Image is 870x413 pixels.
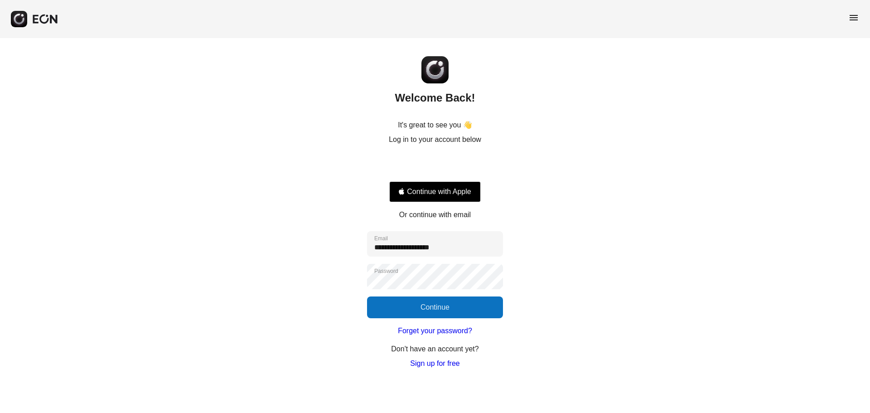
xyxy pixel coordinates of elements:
[395,91,475,105] h2: Welcome Back!
[399,209,471,220] p: Or continue with email
[385,155,485,175] iframe: Sign in with Google Button
[389,181,481,202] button: Signin with apple ID
[848,12,859,23] span: menu
[398,120,472,131] p: It's great to see you 👋
[391,344,478,355] p: Don't have an account yet?
[374,267,398,275] label: Password
[398,326,472,336] a: Forget your password?
[374,235,388,242] label: Email
[410,358,459,369] a: Sign up for free
[389,134,481,145] p: Log in to your account below
[367,296,503,318] button: Continue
